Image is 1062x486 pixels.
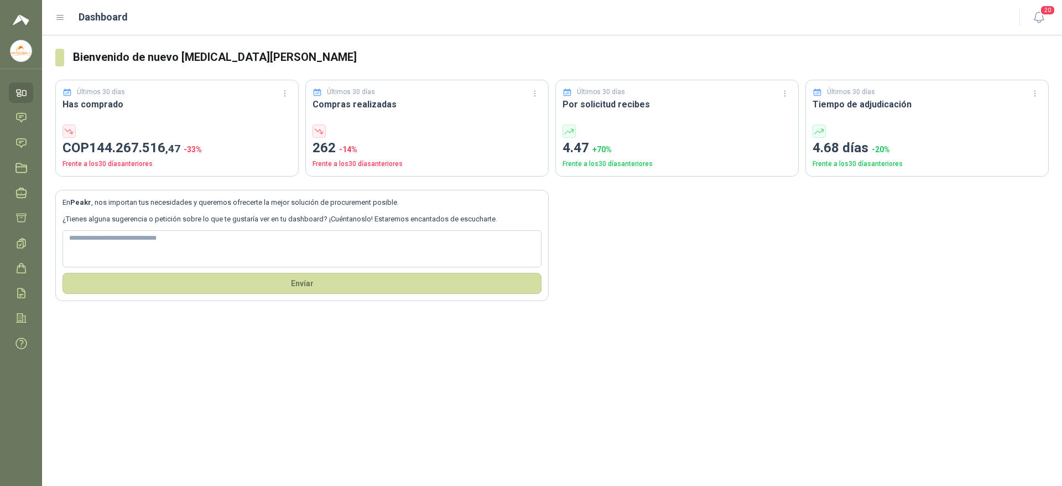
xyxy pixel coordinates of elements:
h3: Compras realizadas [313,97,542,111]
span: -14 % [339,145,357,154]
img: Logo peakr [13,13,29,27]
p: Frente a los 30 días anteriores [813,159,1042,169]
p: 4.68 días [813,138,1042,159]
h1: Dashboard [79,9,128,25]
span: 20 [1040,5,1055,15]
p: En , nos importan tus necesidades y queremos ofrecerte la mejor solución de procurement posible. [63,197,542,208]
span: -20 % [872,145,890,154]
span: 144.267.516 [89,140,180,156]
p: Últimos 30 días [577,87,625,97]
p: Frente a los 30 días anteriores [563,159,792,169]
p: 262 [313,138,542,159]
p: COP [63,138,291,159]
b: Peakr [70,198,91,206]
p: Últimos 30 días [827,87,875,97]
p: Frente a los 30 días anteriores [313,159,542,169]
img: Company Logo [11,40,32,61]
span: ,47 [165,142,180,155]
button: Envíar [63,273,542,294]
p: 4.47 [563,138,792,159]
p: Últimos 30 días [77,87,125,97]
span: + 70 % [592,145,612,154]
h3: Por solicitud recibes [563,97,792,111]
h3: Bienvenido de nuevo [MEDICAL_DATA][PERSON_NAME] [73,49,1049,66]
p: Frente a los 30 días anteriores [63,159,291,169]
button: 20 [1029,8,1049,28]
span: -33 % [184,145,202,154]
p: Últimos 30 días [327,87,375,97]
h3: Tiempo de adjudicación [813,97,1042,111]
p: ¿Tienes alguna sugerencia o petición sobre lo que te gustaría ver en tu dashboard? ¡Cuéntanoslo! ... [63,214,542,225]
h3: Has comprado [63,97,291,111]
